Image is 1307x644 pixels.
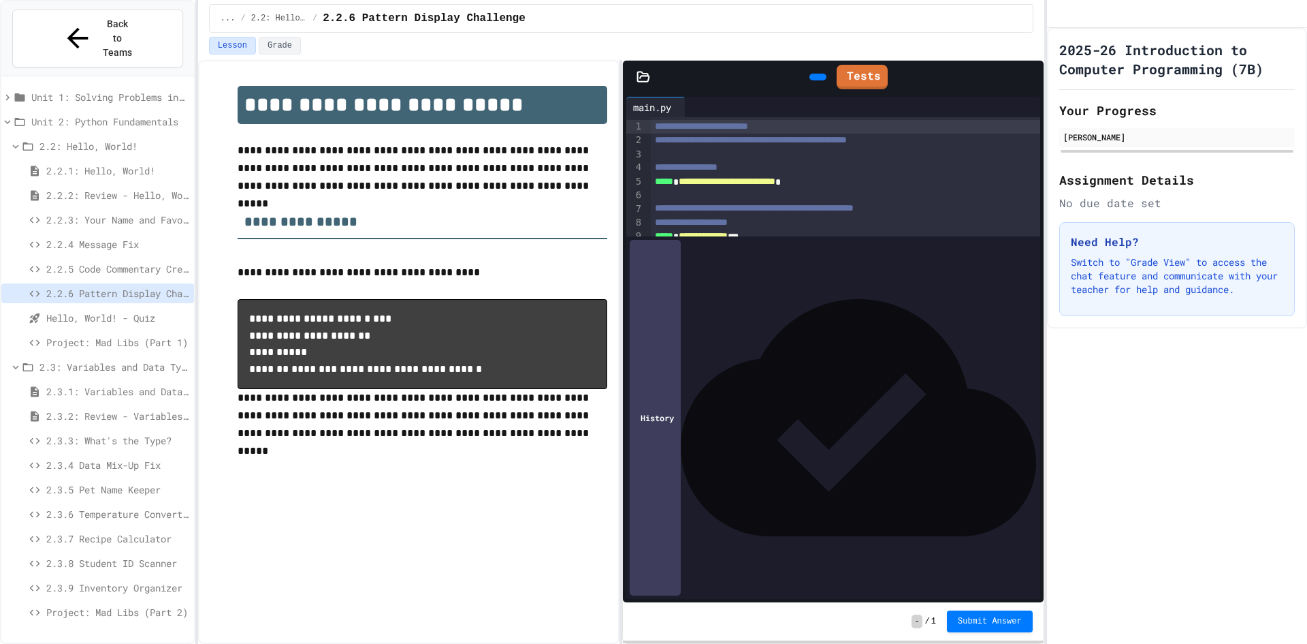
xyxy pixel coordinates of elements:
h2: Assignment Details [1059,170,1295,189]
div: 9 [626,230,643,243]
div: 3 [626,148,643,162]
span: 2.2.3: Your Name and Favorite Movie [46,213,189,227]
h1: 2025-26 Introduction to Computer Programming (7B) [1059,40,1295,78]
span: / [240,13,245,24]
div: 8 [626,216,643,230]
span: Hello, World! - Quiz [46,311,189,325]
span: 2.2.1: Hello, World! [46,164,189,178]
span: 2.2: Hello, World! [251,13,307,24]
span: 2.3.6 Temperature Converter [46,507,189,521]
span: 2.2.4 Message Fix [46,237,189,251]
div: 6 [626,189,643,202]
h3: Need Help? [1071,234,1283,250]
div: 2 [626,134,643,147]
span: 1 [931,616,936,627]
span: - [911,615,922,628]
span: 2.3.3: What's the Type? [46,433,189,448]
p: Switch to "Grade View" to access the chat feature and communicate with your teacher for help and ... [1071,256,1283,296]
div: main.py [626,100,678,114]
span: 2.3.4 Data Mix-Up Fix [46,458,189,472]
span: 2.3.9 Inventory Organizer [46,581,189,595]
h2: Your Progress [1059,101,1295,120]
span: / [925,616,930,627]
span: Unit 2: Python Fundamentals [31,114,189,129]
span: 2.3.5 Pet Name Keeper [46,482,189,497]
button: Back to Teams [12,10,183,67]
span: 2.3.8 Student ID Scanner [46,556,189,570]
div: 5 [626,175,643,189]
span: 2.3.2: Review - Variables and Data Types [46,409,189,423]
span: 2.3: Variables and Data Types [39,360,189,374]
div: 7 [626,202,643,216]
span: ... [221,13,236,24]
a: Tests [837,65,888,89]
span: Project: Mad Libs (Part 2) [46,605,189,619]
span: Submit Answer [958,616,1022,627]
span: 2.2.6 Pattern Display Challenge [46,286,189,301]
span: 2.2: Hello, World! [39,139,189,153]
button: Submit Answer [947,611,1033,632]
span: 2.3.1: Variables and Data Types [46,384,189,399]
span: 2.2.6 Pattern Display Challenge [323,10,526,27]
div: 4 [626,161,643,174]
span: 2.2.2: Review - Hello, World! [46,188,189,202]
span: Project: Mad Libs (Part 1) [46,335,189,350]
span: Back to Teams [101,17,133,60]
div: main.py [626,97,685,117]
div: No due date set [1059,195,1295,211]
div: [PERSON_NAME] [1063,131,1291,143]
span: Unit 1: Solving Problems in Computer Science [31,90,189,104]
span: 2.2.5 Code Commentary Creator [46,262,189,276]
button: Lesson [209,37,256,55]
button: Grade [259,37,301,55]
div: 1 [626,120,643,134]
span: / [312,13,317,24]
span: 2.3.7 Recipe Calculator [46,532,189,546]
div: History [630,240,681,596]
